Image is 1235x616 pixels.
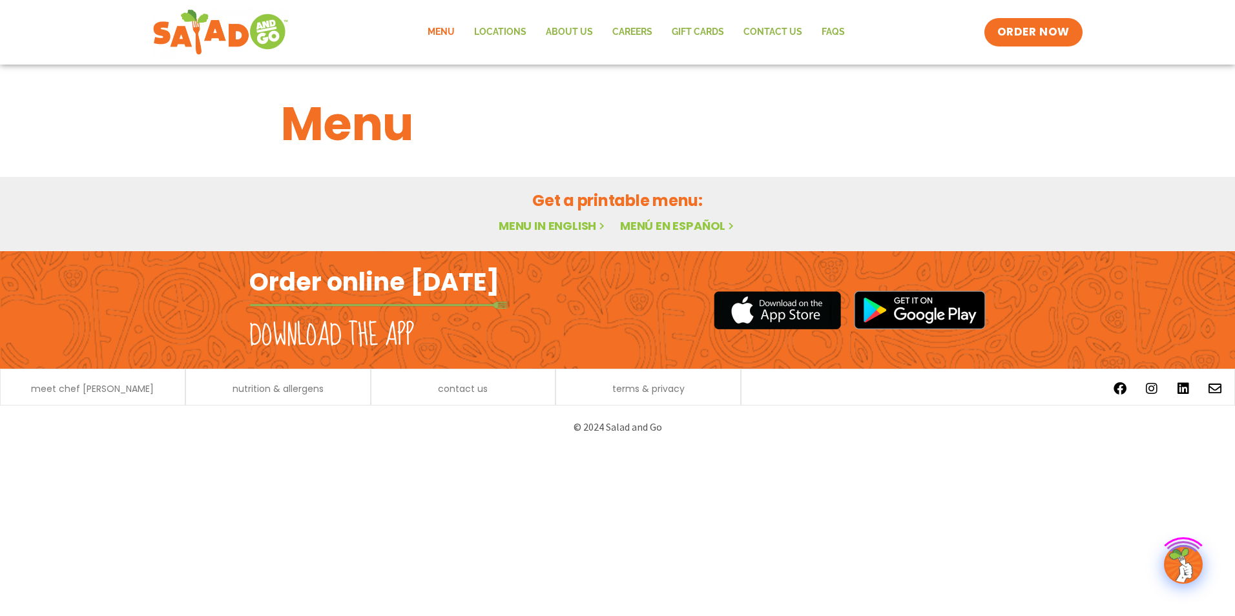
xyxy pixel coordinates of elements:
a: nutrition & allergens [233,384,324,393]
a: Menu [418,17,464,47]
a: Menu in English [499,218,607,234]
a: meet chef [PERSON_NAME] [31,384,154,393]
a: terms & privacy [612,384,685,393]
img: appstore [714,289,841,331]
a: ORDER NOW [984,18,1083,46]
img: fork [249,302,508,309]
nav: Menu [418,17,855,47]
a: About Us [536,17,603,47]
span: ORDER NOW [997,25,1070,40]
a: Careers [603,17,662,47]
h2: Order online [DATE] [249,266,499,298]
img: google_play [854,291,986,329]
a: Locations [464,17,536,47]
p: © 2024 Salad and Go [256,418,979,436]
a: FAQs [812,17,855,47]
a: GIFT CARDS [662,17,734,47]
h2: Get a printable menu: [281,189,954,212]
a: Menú en español [620,218,736,234]
h1: Menu [281,89,954,159]
a: Contact Us [734,17,812,47]
h2: Download the app [249,318,414,354]
img: new-SAG-logo-768×292 [152,6,289,58]
a: contact us [438,384,488,393]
